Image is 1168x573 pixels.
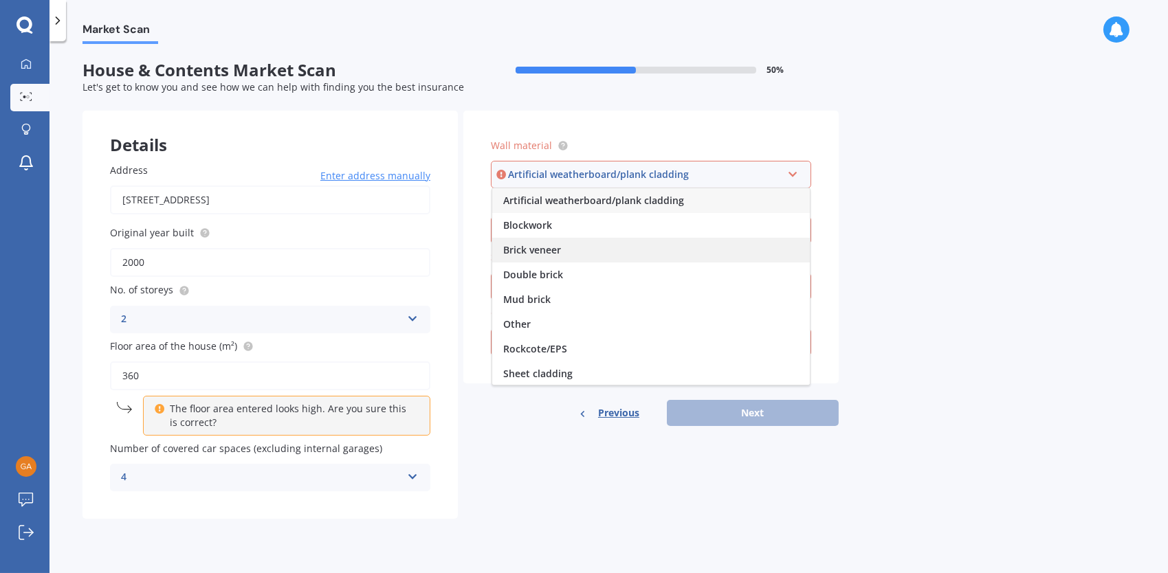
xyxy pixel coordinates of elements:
div: Artificial weatherboard/plank cladding [508,167,782,182]
span: Address [110,164,148,177]
div: 2 [121,311,401,328]
div: 4 [121,469,401,486]
span: Brick veneer [503,243,561,256]
span: Blockwork [503,218,552,232]
span: Sheet cladding [503,367,573,380]
span: Roof material [491,194,553,207]
span: Original year built [110,226,194,239]
span: Previous [598,403,639,423]
p: The floor area entered looks high. Are you sure this is correct? [170,402,413,429]
span: Number of covered car spaces (excluding internal garages) [110,442,382,455]
span: 50 % [767,65,784,75]
span: Market Scan [82,23,158,41]
span: Quality of construction [491,306,596,319]
span: No. of storeys [110,284,173,297]
input: Enter floor area [110,361,430,390]
span: Slope of section [491,251,564,264]
input: Enter year [110,248,430,277]
input: Enter address [110,186,430,214]
span: Double brick [503,268,563,281]
span: Other [503,317,531,330]
span: House & Contents Market Scan [82,60,461,80]
span: Mud brick [503,293,551,306]
span: Enter address manually [320,169,430,183]
span: Let's get to know you and see how we can help with finding you the best insurance [82,80,464,93]
span: Wall material [491,139,552,152]
span: Rockcote/EPS [503,342,567,355]
span: Artificial weatherboard/plank cladding [503,194,684,207]
img: 79ee9aae7f19078cdd5026c6c3fd0120 [16,456,36,477]
span: Floor area of the house (m²) [110,339,237,352]
div: Details [82,111,458,152]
